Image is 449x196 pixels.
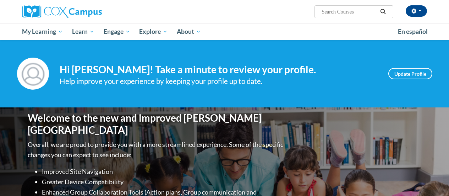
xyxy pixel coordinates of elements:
img: Cox Campus [22,5,102,18]
button: Search [378,7,388,16]
button: Account Settings [406,5,427,17]
a: My Learning [18,23,68,40]
span: Engage [104,27,130,36]
a: Explore [135,23,172,40]
span: Explore [139,27,168,36]
span: My Learning [22,27,63,36]
a: Cox Campus [22,5,150,18]
div: Main menu [17,23,432,40]
span: About [177,27,201,36]
span: Learn [72,27,94,36]
a: Learn [67,23,99,40]
li: Greater Device Compatibility [42,177,285,187]
a: About [172,23,206,40]
p: Overall, we are proud to provide you with a more streamlined experience. Some of the specific cha... [28,139,285,160]
img: Profile Image [17,58,49,90]
span: En español [398,28,428,35]
a: Update Profile [388,68,432,79]
a: En español [393,24,432,39]
a: Engage [99,23,135,40]
li: Improved Site Navigation [42,166,285,177]
iframe: Button to launch messaging window [421,168,443,190]
h1: Welcome to the new and improved [PERSON_NAME][GEOGRAPHIC_DATA] [28,112,285,136]
h4: Hi [PERSON_NAME]! Take a minute to review your profile. [60,64,378,76]
div: Help improve your experience by keeping your profile up to date. [60,75,378,87]
input: Search Courses [321,7,378,16]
